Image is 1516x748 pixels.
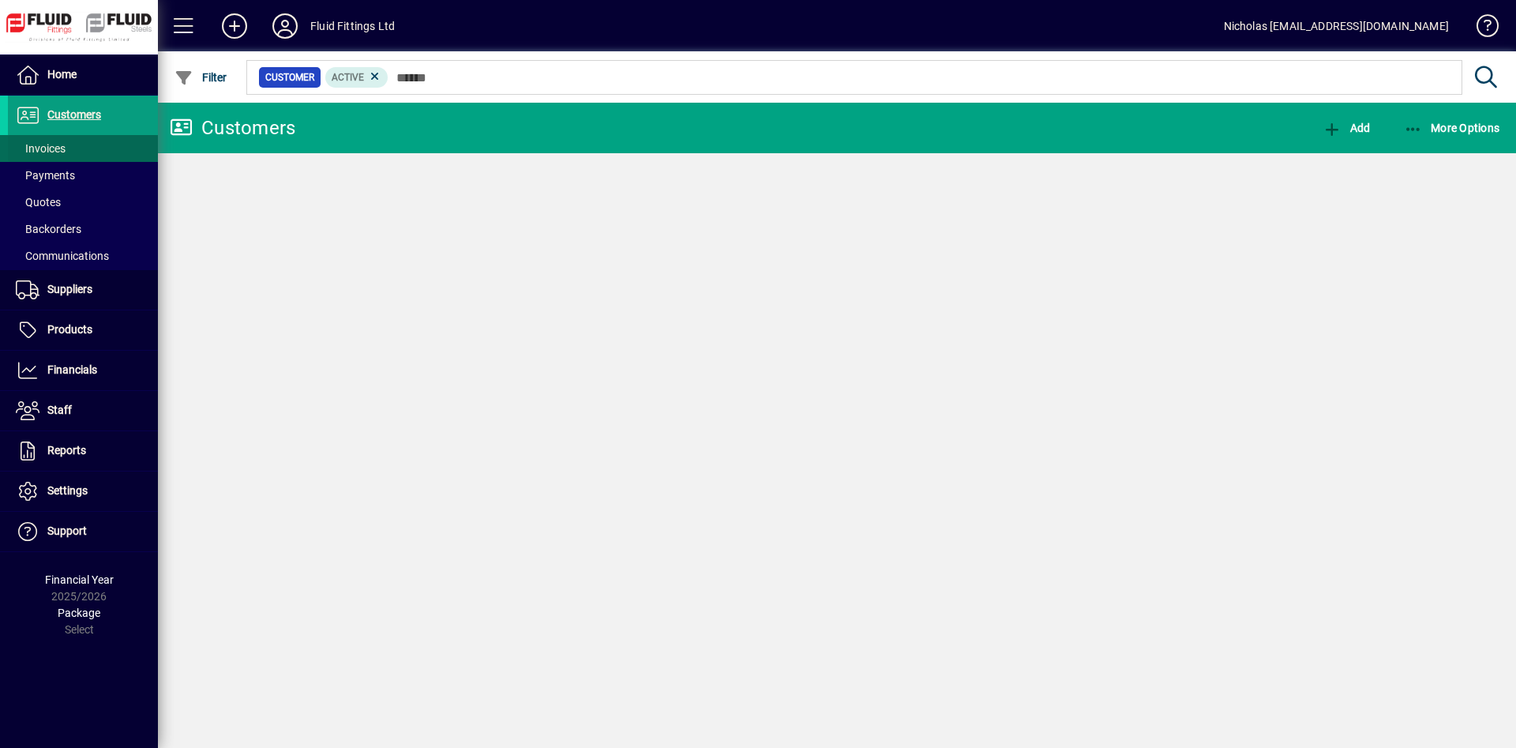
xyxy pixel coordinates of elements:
[8,270,158,310] a: Suppliers
[16,142,66,155] span: Invoices
[8,391,158,430] a: Staff
[325,67,388,88] mat-chip: Activation Status: Active
[47,524,87,537] span: Support
[171,63,231,92] button: Filter
[1400,114,1504,142] button: More Options
[8,162,158,189] a: Payments
[8,216,158,242] a: Backorders
[8,351,158,390] a: Financials
[8,431,158,471] a: Reports
[8,55,158,95] a: Home
[47,283,92,295] span: Suppliers
[1404,122,1500,134] span: More Options
[47,404,72,416] span: Staff
[8,189,158,216] a: Quotes
[58,607,100,619] span: Package
[1319,114,1374,142] button: Add
[47,363,97,376] span: Financials
[260,12,310,40] button: Profile
[8,135,158,162] a: Invoices
[47,108,101,121] span: Customers
[174,71,227,84] span: Filter
[45,573,114,586] span: Financial Year
[1224,13,1449,39] div: Nicholas [EMAIL_ADDRESS][DOMAIN_NAME]
[8,512,158,551] a: Support
[209,12,260,40] button: Add
[332,72,364,83] span: Active
[1323,122,1370,134] span: Add
[265,70,314,85] span: Customer
[16,250,109,262] span: Communications
[47,484,88,497] span: Settings
[47,444,86,457] span: Reports
[47,323,92,336] span: Products
[47,68,77,81] span: Home
[8,472,158,511] a: Settings
[16,169,75,182] span: Payments
[310,13,395,39] div: Fluid Fittings Ltd
[16,196,61,209] span: Quotes
[8,242,158,269] a: Communications
[170,115,295,141] div: Customers
[16,223,81,235] span: Backorders
[8,310,158,350] a: Products
[1465,3,1496,55] a: Knowledge Base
